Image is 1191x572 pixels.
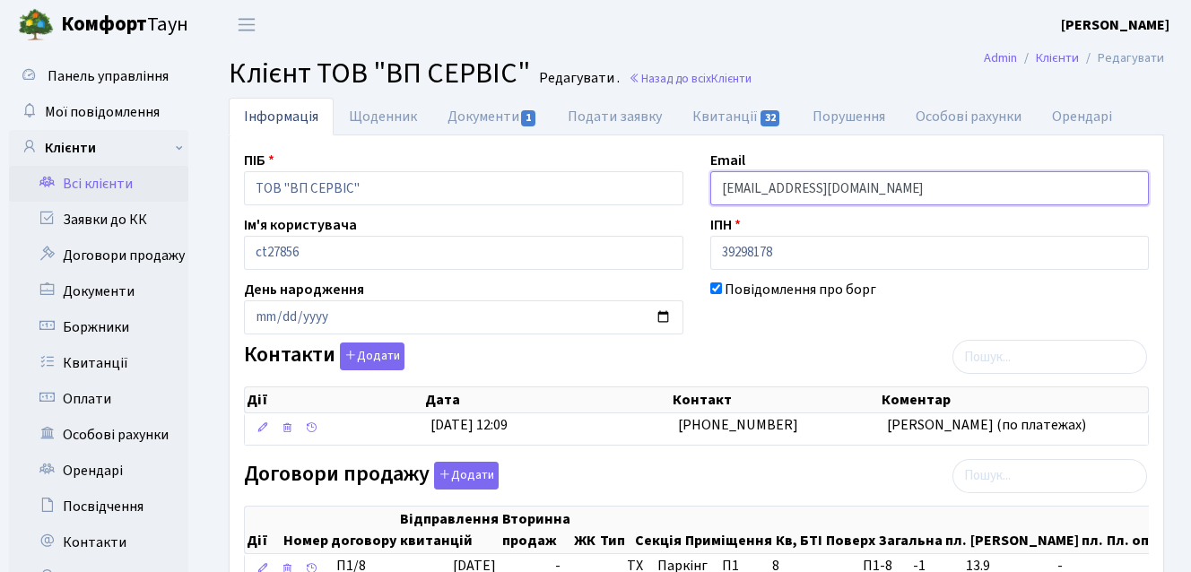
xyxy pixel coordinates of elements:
th: Тип [598,507,633,553]
th: Відправлення квитанцій [398,507,500,553]
th: Дії [245,507,282,553]
th: Приміщення [683,507,774,553]
a: Особові рахунки [9,417,188,453]
a: Всі клієнти [9,166,188,202]
nav: breadcrumb [957,39,1191,77]
span: [PERSON_NAME] (по платежах) [887,415,1086,435]
a: Додати [430,458,499,490]
label: Email [710,150,745,171]
a: Особові рахунки [900,98,1037,135]
label: День народження [244,279,364,300]
a: Оплати [9,381,188,417]
a: Документи [9,273,188,309]
a: Панель управління [9,58,188,94]
a: Боржники [9,309,188,345]
th: Секція [633,507,683,553]
input: Пошук... [952,340,1147,374]
th: Дії [245,387,423,412]
span: Мої повідомлення [45,102,160,122]
th: ЖК [572,507,598,553]
th: [PERSON_NAME] пл. [969,507,1105,553]
small: Редагувати . [535,70,620,87]
a: Орендарі [1037,98,1127,135]
button: Договори продажу [434,462,499,490]
a: Орендарі [9,453,188,489]
label: Контакти [244,342,404,370]
th: Номер договору [282,507,398,553]
a: Мої повідомлення [9,94,188,130]
th: Дата [423,387,671,412]
a: Квитанції [677,98,796,135]
a: [PERSON_NAME] [1061,14,1169,36]
a: Щоденник [334,98,432,135]
th: Поверх [824,507,877,553]
a: Admin [984,48,1017,67]
span: Таун [61,10,188,40]
label: Ім'я користувача [244,214,357,236]
a: Посвідчення [9,489,188,524]
span: Клієнти [711,70,752,87]
a: Квитанції [9,345,188,381]
th: Контакт [671,387,880,412]
a: Договори продажу [9,238,188,273]
a: Клієнти [9,130,188,166]
a: Контакти [9,524,188,560]
span: Панель управління [48,66,169,86]
label: Повідомлення про борг [725,279,876,300]
span: [DATE] 12:09 [430,415,508,435]
b: Комфорт [61,10,147,39]
span: Клієнт ТОВ "ВП СЕРВІС" [229,53,530,94]
a: Заявки до КК [9,202,188,238]
img: logo.png [18,7,54,43]
a: Порушення [797,98,900,135]
span: [PHONE_NUMBER] [678,415,798,435]
th: Кв, БТІ [774,507,824,553]
input: Пошук... [952,459,1147,493]
th: Пл. опал. [1105,507,1172,553]
a: Інформація [229,98,334,135]
th: Коментар [880,387,1148,412]
a: Клієнти [1036,48,1079,67]
a: Додати [335,340,404,371]
button: Переключити навігацію [224,10,269,39]
th: Загальна пл. [877,507,969,553]
label: ІПН [710,214,741,236]
th: Вторинна продаж [500,507,572,553]
label: Договори продажу [244,462,499,490]
a: Документи [432,98,552,135]
a: Подати заявку [552,98,677,135]
li: Редагувати [1079,48,1164,68]
button: Контакти [340,342,404,370]
a: Назад до всіхКлієнти [629,70,752,87]
b: [PERSON_NAME] [1061,15,1169,35]
label: ПІБ [244,150,274,171]
span: 32 [761,110,780,126]
span: 1 [521,110,535,126]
